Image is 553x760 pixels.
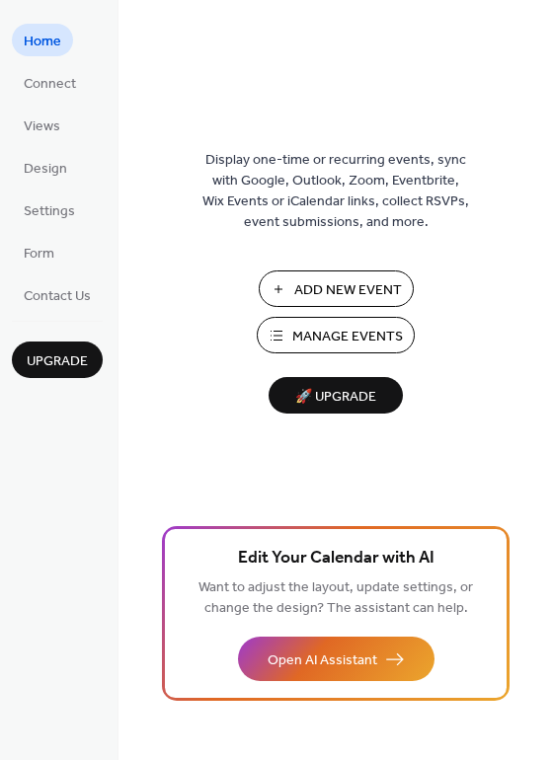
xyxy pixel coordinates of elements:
[12,278,103,311] a: Contact Us
[12,24,73,56] a: Home
[24,116,60,137] span: Views
[268,650,377,671] span: Open AI Assistant
[24,286,91,307] span: Contact Us
[12,236,66,268] a: Form
[269,377,403,414] button: 🚀 Upgrade
[24,32,61,52] span: Home
[12,66,88,99] a: Connect
[257,317,415,353] button: Manage Events
[292,327,403,347] span: Manage Events
[27,351,88,372] span: Upgrade
[280,384,391,411] span: 🚀 Upgrade
[198,574,473,622] span: Want to adjust the layout, update settings, or change the design? The assistant can help.
[12,193,87,226] a: Settings
[238,545,434,572] span: Edit Your Calendar with AI
[12,109,72,141] a: Views
[12,151,79,184] a: Design
[12,342,103,378] button: Upgrade
[238,637,434,681] button: Open AI Assistant
[24,244,54,265] span: Form
[24,74,76,95] span: Connect
[259,270,414,307] button: Add New Event
[294,280,402,301] span: Add New Event
[24,201,75,222] span: Settings
[24,159,67,180] span: Design
[202,150,469,233] span: Display one-time or recurring events, sync with Google, Outlook, Zoom, Eventbrite, Wix Events or ...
